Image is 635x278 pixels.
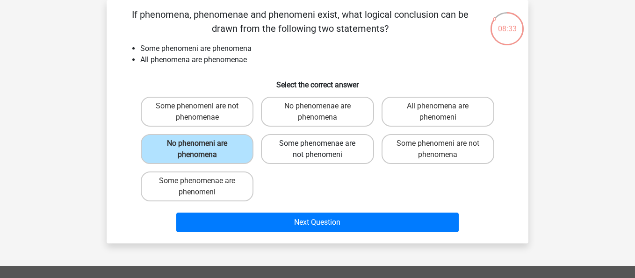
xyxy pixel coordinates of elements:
label: Some phenomeni are not phenomenae [141,97,253,127]
p: If phenomena, phenomenae and phenomeni exist, what logical conclusion can be drawn from the follo... [122,7,478,36]
div: 08:33 [490,11,525,35]
label: All phenomena are phenomeni [382,97,494,127]
label: Some phenomeni are not phenomena [382,134,494,164]
li: Some phenomeni are phenomena [140,43,513,54]
label: Some phenomenae are phenomeni [141,171,253,201]
label: No phenomeni are phenomena [141,134,253,164]
li: All phenomena are phenomenae [140,54,513,65]
label: Some phenomenae are not phenomeni [261,134,374,164]
h6: Select the correct answer [122,73,513,89]
button: Next Question [176,213,459,232]
label: No phenomenae are phenomena [261,97,374,127]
